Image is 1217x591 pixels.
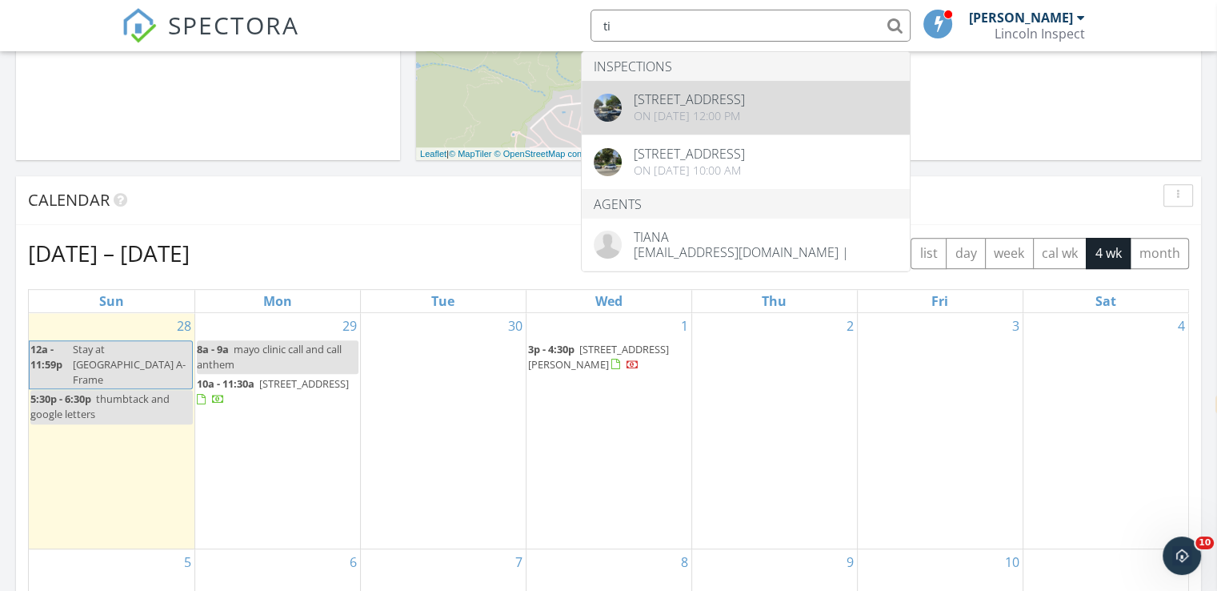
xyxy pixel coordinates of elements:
[582,135,910,189] a: [STREET_ADDRESS] On [DATE] 10:00 am
[592,290,626,312] a: Wednesday
[449,149,492,159] a: © MapTiler
[428,290,458,312] a: Tuesday
[1092,290,1119,312] a: Saturday
[843,313,857,339] a: Go to October 2, 2025
[528,340,690,375] a: 3p - 4:30p [STREET_ADDRESS][PERSON_NAME]
[30,341,70,389] span: 12a - 11:59p
[174,313,194,339] a: Go to September 28, 2025
[1175,313,1188,339] a: Go to October 4, 2025
[594,94,622,122] img: streetview
[528,342,669,372] span: [STREET_ADDRESS][PERSON_NAME]
[197,375,358,409] a: 10a - 11:30a [STREET_ADDRESS]
[528,342,574,356] span: 3p - 4:30p
[528,342,669,372] a: 3p - 4:30p [STREET_ADDRESS][PERSON_NAME]
[260,290,295,312] a: Monday
[582,190,910,219] li: Agents
[73,342,186,387] span: Stay at [GEOGRAPHIC_DATA] A-Frame
[911,238,947,269] button: list
[526,313,691,549] td: Go to October 1, 2025
[582,52,910,81] li: Inspections
[494,149,614,159] a: © OpenStreetMap contributors
[1033,238,1087,269] button: cal wk
[122,22,299,55] a: SPECTORA
[634,110,745,123] div: On [DATE] 12:00 pm
[678,549,691,575] a: Go to October 8, 2025
[1023,313,1188,549] td: Go to October 4, 2025
[1195,537,1214,549] span: 10
[634,243,849,259] div: [EMAIL_ADDRESS][DOMAIN_NAME] |
[634,164,745,177] div: On [DATE] 10:00 am
[181,549,194,575] a: Go to October 5, 2025
[678,313,691,339] a: Go to October 1, 2025
[594,231,622,259] img: default-user-f0147aede5fd5fa78ca7ade42f37bd4542148d508eef1c3d3ea960f66861d68b.jpg
[505,313,526,339] a: Go to September 30, 2025
[416,147,618,161] div: |
[582,219,910,271] a: Tiana [EMAIL_ADDRESS][DOMAIN_NAME] |
[995,26,1085,42] div: Lincoln Inspect
[857,313,1023,549] td: Go to October 3, 2025
[259,376,349,391] span: [STREET_ADDRESS]
[1002,549,1023,575] a: Go to October 10, 2025
[594,148,622,176] img: streetview
[582,81,910,135] a: [STREET_ADDRESS] On [DATE] 12:00 pm
[30,392,91,406] span: 5:30p - 6:30p
[360,313,526,549] td: Go to September 30, 2025
[1163,537,1201,575] iframe: Intercom live chat
[1009,313,1023,339] a: Go to October 3, 2025
[843,549,857,575] a: Go to October 9, 2025
[122,8,157,43] img: The Best Home Inspection Software - Spectora
[634,93,745,106] div: [STREET_ADDRESS]
[590,10,911,42] input: Search everything...
[28,189,110,211] span: Calendar
[197,376,349,406] a: 10a - 11:30a [STREET_ADDRESS]
[197,342,342,372] span: mayo clinic call and call anthem
[194,313,360,549] td: Go to September 29, 2025
[197,342,229,356] span: 8a - 9a
[30,392,170,421] span: thumbtack and google letters
[969,10,1073,26] div: [PERSON_NAME]
[512,549,526,575] a: Go to October 7, 2025
[1130,238,1189,269] button: month
[420,149,446,159] a: Leaflet
[691,313,857,549] td: Go to October 2, 2025
[759,290,790,312] a: Thursday
[1086,238,1131,269] button: 4 wk
[28,237,190,269] h2: [DATE] – [DATE]
[946,238,986,269] button: day
[346,549,360,575] a: Go to October 6, 2025
[634,147,745,160] div: [STREET_ADDRESS]
[339,313,360,339] a: Go to September 29, 2025
[96,290,127,312] a: Sunday
[168,8,299,42] span: SPECTORA
[634,231,849,243] div: Tiana
[928,290,951,312] a: Friday
[197,376,254,391] span: 10a - 11:30a
[29,313,194,549] td: Go to September 28, 2025
[985,238,1034,269] button: week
